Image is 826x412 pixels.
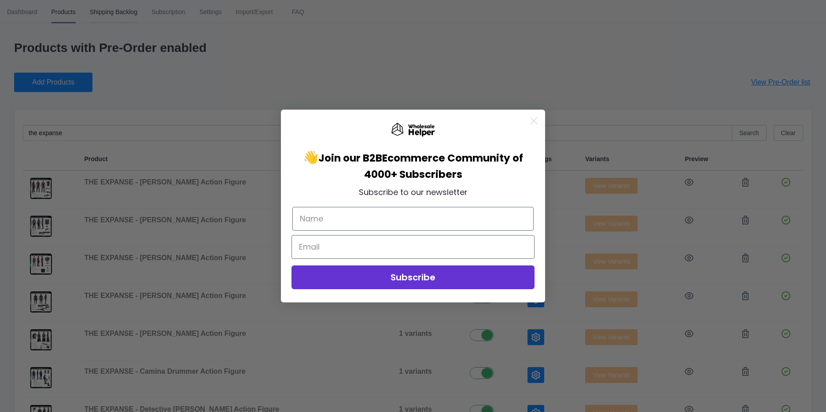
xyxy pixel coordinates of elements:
[359,187,468,198] span: Subscribe to our newsletter
[391,123,435,137] img: Wholesale Helper Logo
[318,151,382,165] span: Join our B2B
[291,265,535,289] button: Subscribe
[303,149,382,166] span: 👋
[364,151,524,181] span: Ecommerce Community of 4000+ Subscribers
[292,207,534,231] input: Name
[291,235,535,259] input: Email
[526,113,542,129] button: Close dialog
